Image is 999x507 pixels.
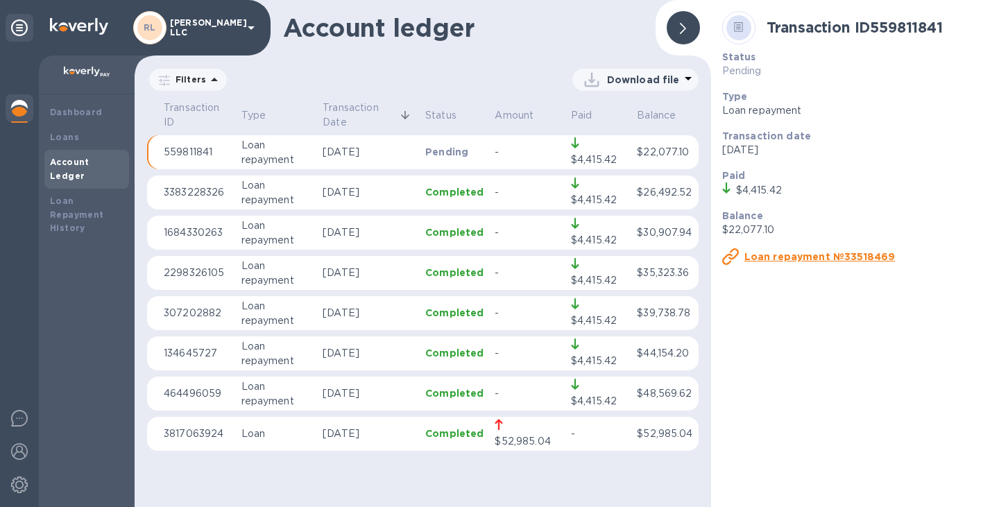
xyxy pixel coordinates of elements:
[241,427,312,441] p: Loan
[283,13,644,42] h1: Account ledger
[50,18,108,35] img: Logo
[164,145,230,160] p: 559811841
[495,434,550,449] div: $52,985.04
[637,346,692,361] p: $44,154.20
[323,306,414,320] p: [DATE]
[323,101,414,130] span: Transaction Date
[425,185,484,199] p: Completed
[571,354,617,368] div: $4,415.42
[722,130,811,141] b: Transaction date
[637,266,692,280] p: $35,323.36
[164,101,230,130] p: Transaction ID
[241,108,312,123] p: Type
[722,170,746,181] b: Paid
[164,346,230,361] p: 134645727
[241,299,312,328] p: Loan repayment
[323,427,414,441] p: [DATE]
[241,339,312,368] p: Loan repayment
[425,225,484,239] p: Completed
[50,157,89,181] b: Account Ledger
[170,74,206,85] p: Filters
[241,138,312,167] p: Loan repayment
[495,386,559,401] p: -
[241,218,312,248] p: Loan repayment
[425,145,484,159] p: Pending
[425,266,484,280] p: Completed
[50,107,103,117] b: Dashboard
[637,145,692,160] p: $22,077.10
[736,183,782,198] div: $4,415.42
[170,18,239,37] p: [PERSON_NAME] LLC
[495,306,559,320] p: -
[495,108,559,123] p: Amount
[495,145,559,160] p: -
[571,394,617,409] div: $4,415.42
[425,346,484,360] p: Completed
[571,233,617,248] div: $4,415.42
[495,266,559,280] p: -
[571,313,617,328] div: $4,415.42
[425,108,484,123] p: Status
[495,185,559,200] p: -
[164,386,230,401] p: 464496059
[722,210,763,221] b: Balance
[637,185,692,200] p: $26,492.52
[607,73,680,87] p: Download file
[241,379,312,409] p: Loan repayment
[571,108,626,123] p: Paid
[637,386,692,401] p: $48,569.62
[425,306,484,320] p: Completed
[425,427,484,440] p: Completed
[571,273,617,288] div: $4,415.42
[722,143,988,157] p: [DATE]
[164,225,230,240] p: 1684330263
[50,196,104,234] b: Loan Repayment History
[164,427,230,441] p: 3817063924
[767,19,943,36] b: Transaction ID 559811841
[722,51,756,62] b: Status
[144,22,156,33] b: RL
[323,185,414,200] p: [DATE]
[425,386,484,400] p: Completed
[637,306,692,320] p: $39,738.78
[571,153,617,167] div: $4,415.42
[637,427,692,441] p: $52,985.04
[50,132,79,142] b: Loans
[241,178,312,207] p: Loan repayment
[323,386,414,401] p: [DATE]
[495,346,559,361] p: -
[744,251,896,262] u: Loan repayment №33518469
[495,225,559,240] p: -
[164,185,230,200] p: 3383228326
[323,145,414,160] p: [DATE]
[164,306,230,320] p: 307202882
[637,108,692,123] p: Balance
[722,64,988,78] p: Pending
[323,346,414,361] p: [DATE]
[323,225,414,240] p: [DATE]
[722,103,988,118] p: Loan repayment
[6,14,33,42] div: Unpin categories
[323,101,396,130] p: Transaction Date
[164,266,230,280] p: 2298326105
[637,225,692,240] p: $30,907.94
[571,427,626,441] p: -
[722,91,748,102] b: Type
[241,259,312,288] p: Loan repayment
[323,266,414,280] p: [DATE]
[571,193,617,207] div: $4,415.42
[722,223,988,237] p: $22,077.10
